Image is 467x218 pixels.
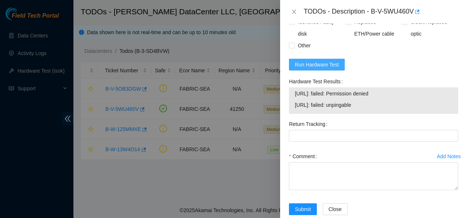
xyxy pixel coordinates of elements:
[289,162,458,190] textarea: Comment
[304,6,458,18] div: TODOs - Description - B-V-5WU460V
[289,130,458,142] input: Return Tracking
[295,61,339,69] span: Run Hardware Test
[329,205,342,213] span: Close
[289,203,317,215] button: Submit
[295,16,345,40] span: Identified Faulty disk
[289,118,330,130] label: Return Tracking
[295,90,452,98] span: [URL]: failed: Permission denied
[289,59,345,70] button: Run Hardware Test
[289,8,299,15] button: Close
[295,205,311,213] span: Submit
[323,203,348,215] button: Close
[291,9,297,15] span: close
[289,150,320,162] label: Comment
[408,16,458,40] span: Clean/Replaced optic
[295,101,452,109] span: [URL]: failed: unpingable
[289,76,345,87] label: Hardware Test Results
[295,40,314,51] span: Other
[437,150,461,162] button: Add Notes
[351,16,402,40] span: Replaced ETH/Power cable
[437,154,461,159] div: Add Notes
